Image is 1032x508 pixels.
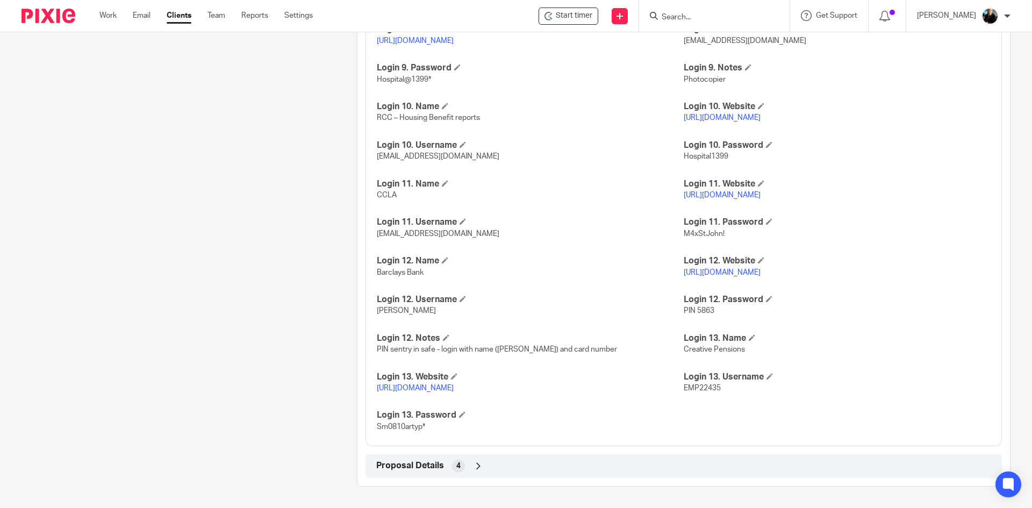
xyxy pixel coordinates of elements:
h4: Login 11. Username [377,217,684,228]
a: [URL][DOMAIN_NAME] [684,191,761,199]
a: Clients [167,10,191,21]
h4: Login 11. Website [684,178,991,190]
span: Start timer [556,10,592,22]
a: [URL][DOMAIN_NAME] [684,269,761,276]
h4: Login 12. Password [684,294,991,305]
span: PIN sentry in safe - login with name ([PERSON_NAME]) and card number [377,346,617,353]
h4: Login 10. Password [684,140,991,151]
h4: Login 12. Website [684,255,991,267]
h4: Login 9. Notes [684,62,991,74]
span: Proposal Details [376,460,444,471]
span: [PERSON_NAME] [377,307,436,314]
h4: Login 11. Name [377,178,684,190]
span: [EMAIL_ADDRESS][DOMAIN_NAME] [684,37,806,45]
span: [EMAIL_ADDRESS][DOMAIN_NAME] [377,153,499,160]
span: Hospital@1399* [377,76,431,83]
span: EMP22435 [684,384,721,392]
h4: Login 10. Username [377,140,684,151]
h4: Login 9. Password [377,62,684,74]
span: RCC – Housing Benefit reports [377,114,480,121]
a: Email [133,10,150,21]
span: 4 [456,461,461,471]
h4: Login 10. Name [377,101,684,112]
span: M4xStJohn! [684,230,725,238]
h4: Login 13. Username [684,371,991,383]
span: Barclays Bank [377,269,424,276]
h4: Login 11. Password [684,217,991,228]
h4: Login 12. Username [377,294,684,305]
h4: Login 13. Website [377,371,684,383]
a: [URL][DOMAIN_NAME] [684,114,761,121]
h4: Login 13. Name [684,333,991,344]
h4: Login 12. Notes [377,333,684,344]
span: [EMAIL_ADDRESS][DOMAIN_NAME] [377,230,499,238]
span: Sm0810artyp* [377,423,425,431]
span: CCLA [377,191,397,199]
span: PIN 5863 [684,307,714,314]
img: Pixie [21,9,75,23]
span: Get Support [816,12,857,19]
input: Search [661,13,757,23]
span: Hospital1399 [684,153,728,160]
a: Team [207,10,225,21]
h4: Login 13. Password [377,410,684,421]
img: nicky-partington.jpg [981,8,999,25]
span: Photocopier [684,76,726,83]
h4: Login 12. Name [377,255,684,267]
a: [URL][DOMAIN_NAME] [377,37,454,45]
a: [URL][DOMAIN_NAME] [377,384,454,392]
a: Reports [241,10,268,21]
a: Work [99,10,117,21]
h4: Login 10. Website [684,101,991,112]
a: Settings [284,10,313,21]
div: St. John & St. Anne [539,8,598,25]
span: Creative Pensions [684,346,745,353]
p: [PERSON_NAME] [917,10,976,21]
